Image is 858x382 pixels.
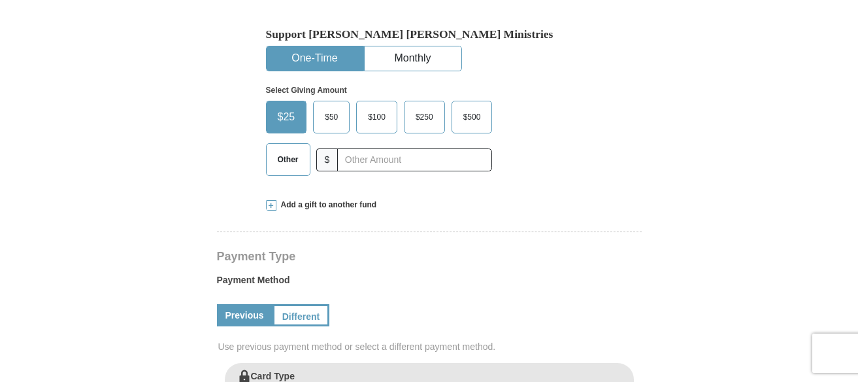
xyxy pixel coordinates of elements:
a: Different [272,304,330,326]
span: $250 [409,107,440,127]
span: $50 [318,107,344,127]
span: Other [271,150,305,169]
button: Monthly [365,46,461,71]
input: Other Amount [337,148,492,171]
span: Use previous payment method or select a different payment method. [218,340,643,353]
span: $100 [361,107,392,127]
span: $ [316,148,338,171]
span: Add a gift to another fund [276,200,377,211]
h4: Payment Type [217,251,642,262]
span: $500 [457,107,487,127]
a: Previous [217,304,272,326]
span: $25 [271,107,302,127]
h5: Support [PERSON_NAME] [PERSON_NAME] Ministries [266,27,593,41]
label: Payment Method [217,273,642,293]
strong: Select Giving Amount [266,86,347,95]
button: One-Time [267,46,363,71]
